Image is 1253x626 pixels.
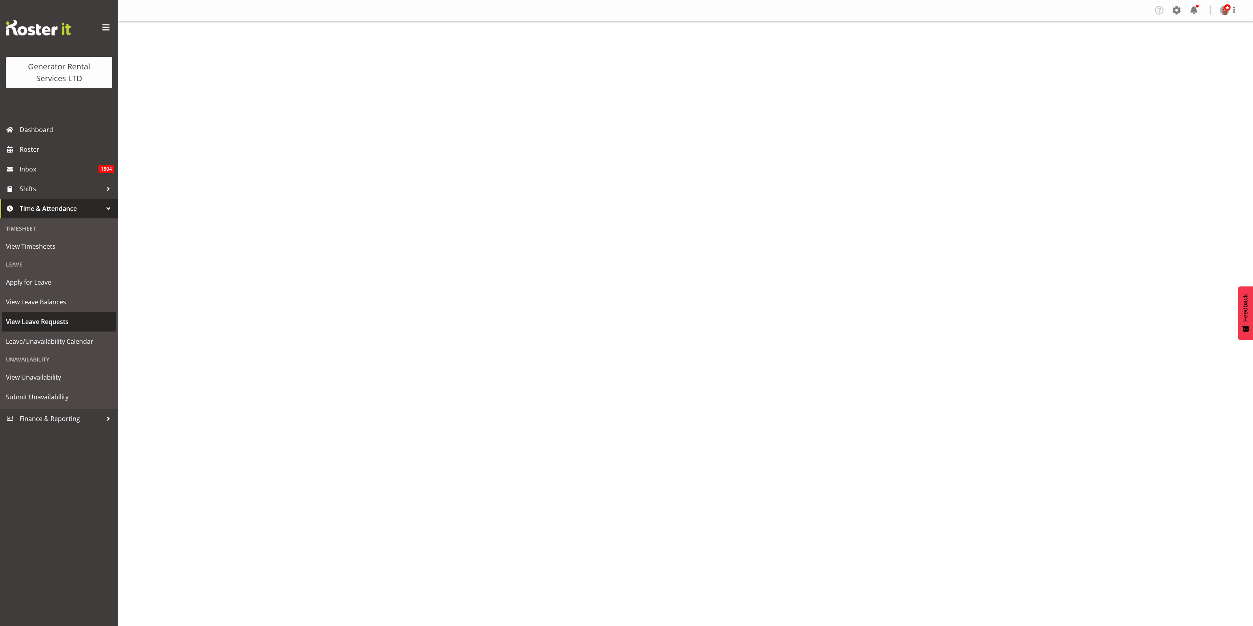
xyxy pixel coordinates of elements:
div: Timesheet [2,220,116,237]
a: View Leave Balances [2,292,116,312]
span: View Unavailability [6,371,112,383]
span: Shifts [20,183,102,195]
a: View Timesheets [2,237,116,256]
div: Generator Rental Services LTD [14,61,104,84]
span: Inbox [20,163,98,175]
img: Rosterit website logo [6,20,71,35]
a: Leave/Unavailability Calendar [2,332,116,351]
span: Finance & Reporting [20,413,102,425]
button: Feedback - Show survey [1238,286,1253,340]
a: Apply for Leave [2,272,116,292]
div: Leave [2,256,116,272]
a: Submit Unavailability [2,387,116,407]
span: Dashboard [20,124,114,136]
a: View Unavailability [2,367,116,387]
span: View Timesheets [6,240,112,252]
span: Apply for Leave [6,276,112,288]
span: View Leave Balances [6,296,112,308]
span: Submit Unavailability [6,391,112,403]
span: Time & Attendance [20,203,102,214]
a: View Leave Requests [2,312,116,332]
img: dave-wallaced2e02bf5a44ca49c521115b89c5c4806.png [1220,6,1229,15]
span: View Leave Requests [6,316,112,328]
span: Roster [20,143,114,155]
span: 1504 [98,165,114,173]
span: Leave/Unavailability Calendar [6,335,112,347]
span: Feedback [1242,294,1249,322]
div: Unavailability [2,351,116,367]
